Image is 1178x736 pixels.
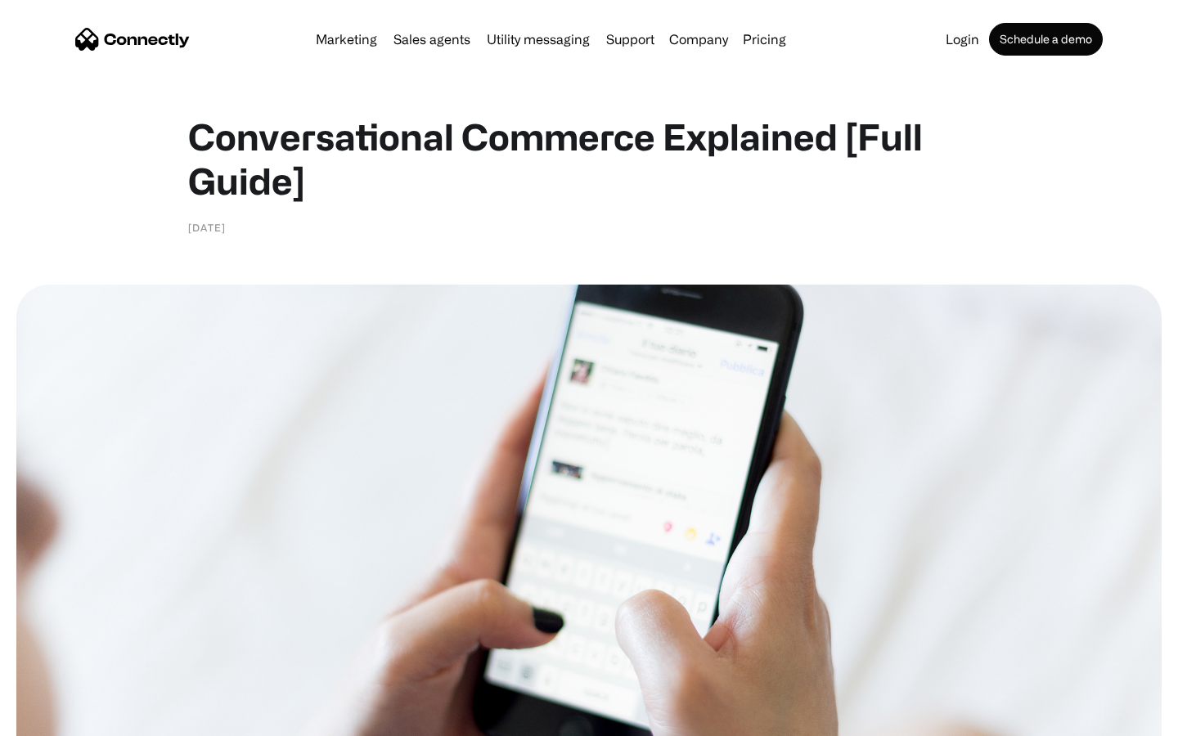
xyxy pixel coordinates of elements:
a: Marketing [309,33,384,46]
a: Utility messaging [480,33,596,46]
a: Pricing [736,33,793,46]
a: Sales agents [387,33,477,46]
aside: Language selected: English [16,707,98,730]
a: Schedule a demo [989,23,1103,56]
div: Company [669,28,728,51]
a: Login [939,33,986,46]
ul: Language list [33,707,98,730]
a: Support [600,33,661,46]
div: [DATE] [188,219,226,236]
h1: Conversational Commerce Explained [Full Guide] [188,114,990,203]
